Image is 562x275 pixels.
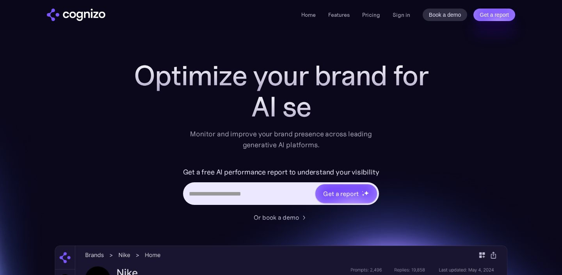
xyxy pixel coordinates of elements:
[254,213,299,222] div: Or book a demo
[47,9,105,21] img: cognizo logo
[423,9,468,21] a: Book a demo
[301,11,316,18] a: Home
[473,9,515,21] a: Get a report
[47,9,105,21] a: home
[125,91,437,122] div: AI se
[393,10,410,19] a: Sign in
[362,191,363,192] img: star
[183,166,379,209] form: Hero URL Input Form
[362,194,365,196] img: star
[125,60,437,91] h1: Optimize your brand for
[364,190,369,196] img: star
[315,183,378,204] a: Get a reportstarstarstar
[185,129,377,150] div: Monitor and improve your brand presence across leading generative AI platforms.
[323,189,358,198] div: Get a report
[254,213,308,222] a: Or book a demo
[362,11,380,18] a: Pricing
[328,11,350,18] a: Features
[183,166,379,178] label: Get a free AI performance report to understand your visibility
